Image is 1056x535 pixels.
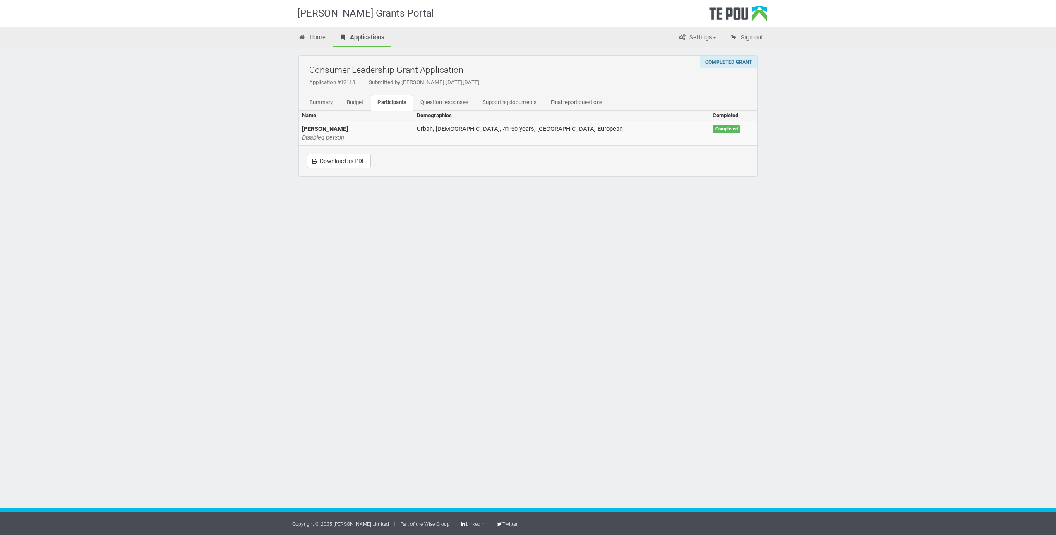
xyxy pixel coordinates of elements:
a: Applications [333,29,391,47]
a: Supporting documents [476,95,543,111]
span: | [355,79,369,85]
a: Part of the Wise Group [400,521,450,527]
th: Demographics [413,111,709,121]
div: Completed grant [700,56,757,68]
div: Application #12118 Submitted by [PERSON_NAME] [DATE][DATE] [309,79,751,86]
a: Sign out [723,29,769,47]
a: Settings [672,29,722,47]
a: Home [292,29,332,47]
em: Disabled person [302,134,344,141]
a: Question responses [414,95,475,111]
h2: Consumer Leadership Grant Application [309,60,751,80]
a: Download as PDF [307,154,371,168]
div: Te Pou Logo [709,6,767,27]
a: Twitter [496,521,517,527]
a: Copyright © 2025 [PERSON_NAME] Limited [292,521,389,527]
b: [PERSON_NAME] [302,125,348,133]
a: Participants [371,95,413,111]
th: Completed [709,111,757,121]
label: Completed [713,125,740,133]
th: Name [299,111,413,121]
a: Budget [340,95,370,111]
a: Final report questions [544,95,609,111]
td: Urban, [DEMOGRAPHIC_DATA], 41-50 years, [GEOGRAPHIC_DATA] European [413,121,709,145]
a: Summary [303,95,339,111]
a: LinkedIn [460,521,485,527]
